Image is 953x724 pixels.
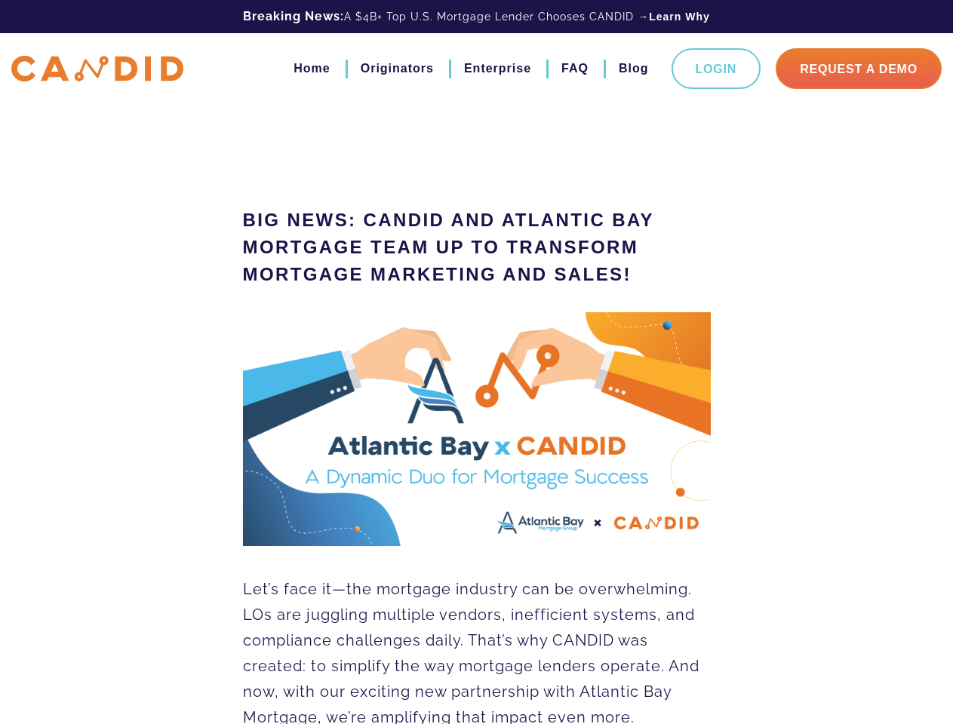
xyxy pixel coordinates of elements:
b: Breaking News: [243,9,344,23]
img: CANDID APP [11,56,183,82]
a: Blog [619,56,649,81]
a: Home [294,56,330,81]
h1: Big News: CANDID and Atlantic Bay Mortgage Team Up to Transform Mortgage Marketing and Sales! [243,207,711,288]
a: FAQ [561,56,589,81]
a: Originators [361,56,434,81]
a: Login [672,48,761,89]
a: Enterprise [464,56,531,81]
a: Learn Why [649,9,710,24]
a: Request A Demo [776,48,942,89]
